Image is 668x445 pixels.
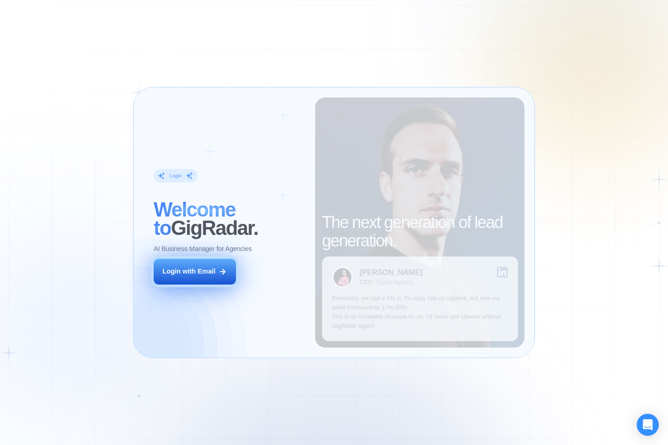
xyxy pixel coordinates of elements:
[322,213,518,250] h2: The next generation of lead generation.
[360,268,423,276] div: [PERSON_NAME]
[332,294,508,331] p: Previously, we had a 5% to 7% reply rate on Upwork, but now our sales increased by 17%-20%. This ...
[376,279,413,286] div: Digital Agency
[637,414,659,436] div: Open Intercom Messenger
[154,245,252,254] p: AI Business Manager for Agencies
[169,172,181,179] div: Login
[154,201,305,238] h2: ‍ GigRadar.
[154,259,236,285] button: Login with Email
[154,199,236,239] span: Welcome to
[162,267,215,276] div: Login with Email
[360,279,372,286] div: CEO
